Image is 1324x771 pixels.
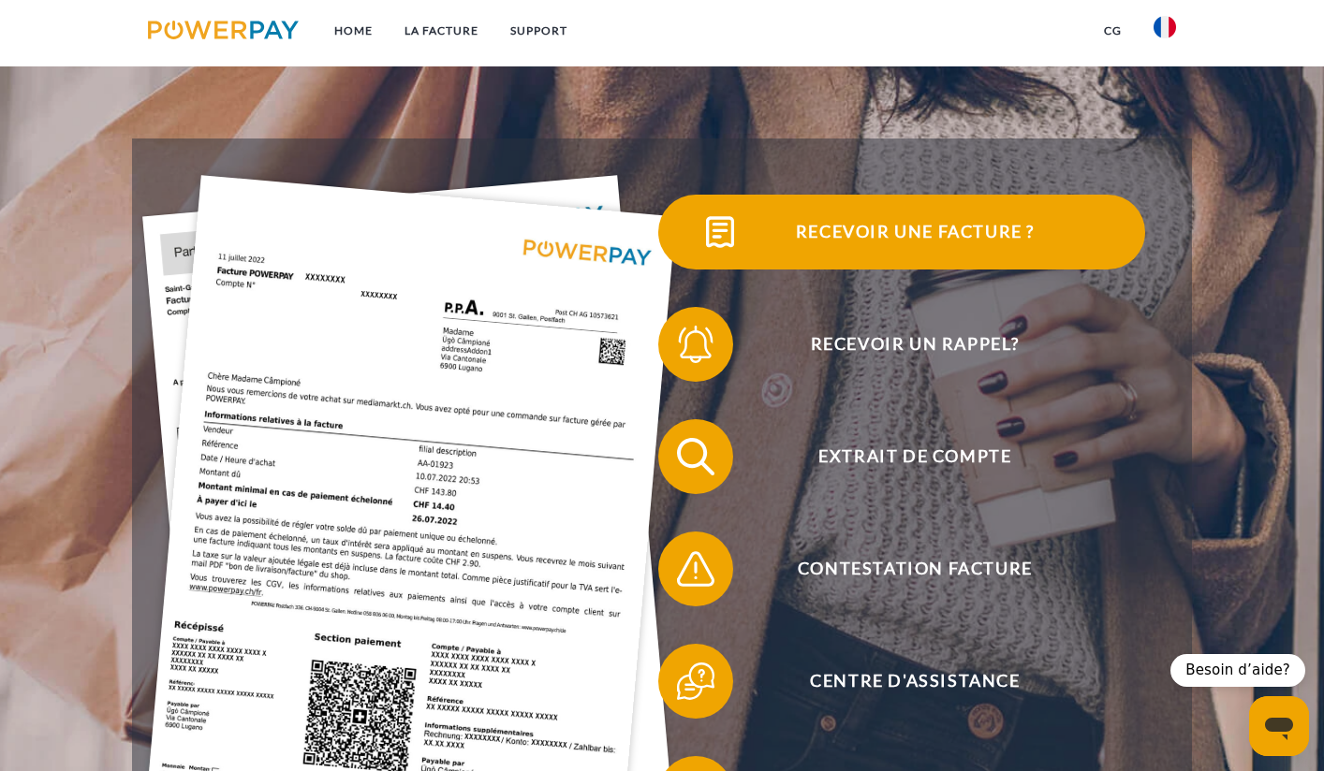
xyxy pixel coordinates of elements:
button: Extrait de compte [658,419,1145,494]
img: qb_bell.svg [672,321,719,368]
img: logo-powerpay.svg [148,21,299,39]
span: Recevoir un rappel? [685,307,1144,382]
a: LA FACTURE [389,14,494,48]
img: qb_search.svg [672,433,719,480]
span: Contestation Facture [685,531,1144,606]
button: Recevoir un rappel? [658,307,1145,382]
a: Home [318,14,389,48]
img: qb_warning.svg [672,546,719,592]
a: CG [1088,14,1138,48]
img: qb_bill.svg [697,209,743,255]
iframe: Bouton de lancement de la fenêtre de messagerie, conversation en cours [1249,696,1309,756]
div: Besoin d’aide? [1170,654,1305,687]
span: Recevoir une facture ? [685,195,1144,269]
button: Recevoir une facture ? [658,195,1145,269]
button: Contestation Facture [658,531,1145,606]
a: Support [494,14,583,48]
button: Centre d'assistance [658,644,1145,719]
span: Extrait de compte [685,419,1144,494]
img: qb_help.svg [672,658,719,705]
span: Centre d'assistance [685,644,1144,719]
img: fr [1154,16,1176,38]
